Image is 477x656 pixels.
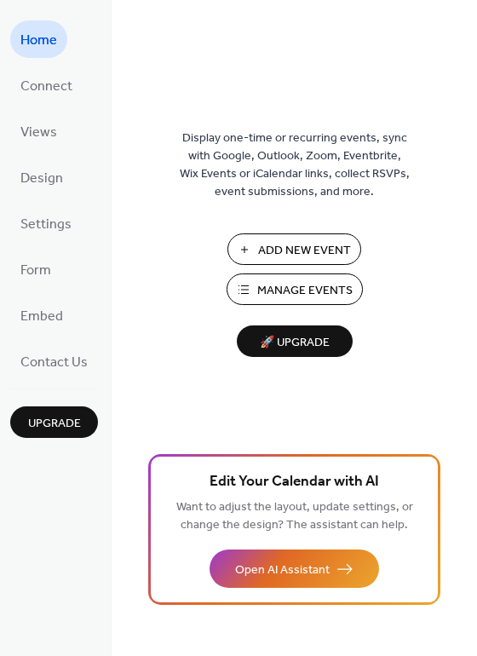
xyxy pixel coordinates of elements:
button: 🚀 Upgrade [237,325,353,357]
button: Open AI Assistant [210,550,379,588]
span: Embed [20,303,63,331]
span: Views [20,119,57,147]
span: Add New Event [258,242,351,260]
span: Open AI Assistant [235,561,330,579]
a: Connect [10,66,83,104]
a: Embed [10,296,73,334]
span: Home [20,27,57,55]
a: Contact Us [10,342,98,380]
span: 🚀 Upgrade [247,331,342,354]
a: Views [10,112,67,150]
span: Edit Your Calendar with AI [210,470,379,494]
a: Settings [10,204,82,242]
a: Form [10,250,61,288]
span: Form [20,257,51,285]
span: Contact Us [20,349,88,377]
span: Design [20,165,63,193]
span: Manage Events [257,282,353,300]
a: Design [10,158,73,196]
button: Upgrade [10,406,98,438]
span: Want to adjust the layout, update settings, or change the design? The assistant can help. [176,496,413,537]
a: Home [10,20,67,58]
span: Settings [20,211,72,239]
button: Manage Events [227,273,363,305]
button: Add New Event [227,233,361,265]
span: Upgrade [28,415,81,433]
span: Connect [20,73,72,101]
span: Display one-time or recurring events, sync with Google, Outlook, Zoom, Eventbrite, Wix Events or ... [180,129,410,201]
